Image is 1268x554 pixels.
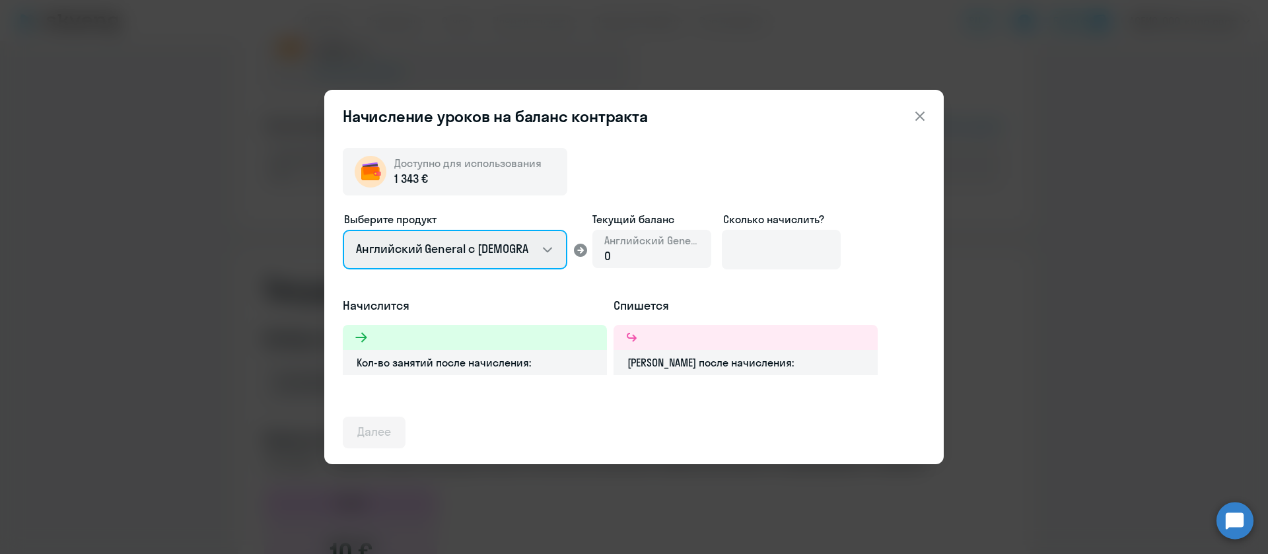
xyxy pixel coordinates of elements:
[344,213,437,226] span: Выберите продукт
[343,350,607,375] div: Кол-во занятий после начисления:
[394,156,542,170] span: Доступно для использования
[604,233,699,248] span: Английский General
[604,248,611,263] span: 0
[357,423,391,440] div: Далее
[324,106,944,127] header: Начисление уроков на баланс контракта
[343,417,405,448] button: Далее
[614,350,878,375] div: [PERSON_NAME] после начисления:
[614,297,878,314] h5: Спишется
[355,156,386,188] img: wallet-circle.png
[592,211,711,227] span: Текущий баланс
[343,297,607,314] h5: Начислится
[394,170,428,188] span: 1 343 €
[723,213,824,226] span: Сколько начислить?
